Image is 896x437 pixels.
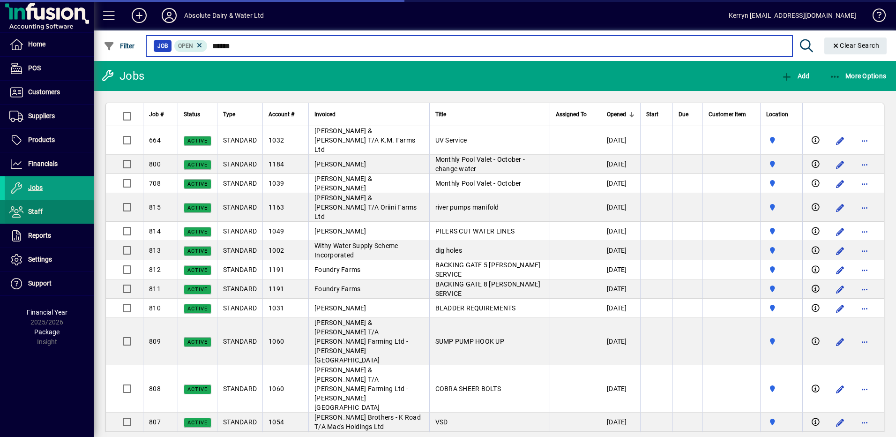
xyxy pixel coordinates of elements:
[5,224,94,248] a: Reports
[223,385,257,392] span: STANDARD
[314,266,360,273] span: Foundry Farms
[435,109,446,120] span: Title
[601,241,640,260] td: [DATE]
[435,203,499,211] span: river pumps manifold
[149,227,161,235] span: 814
[28,256,52,263] span: Settings
[5,105,94,128] a: Suppliers
[223,285,257,293] span: STANDARD
[223,304,257,312] span: STANDARD
[314,127,415,153] span: [PERSON_NAME] & [PERSON_NAME] T/A K.M. Farms Ltd
[766,245,797,256] span: Matata Road
[184,109,200,120] span: Status
[28,232,51,239] span: Reports
[679,109,688,120] span: Due
[223,109,235,120] span: Type
[779,68,812,84] button: Add
[28,40,45,48] span: Home
[833,243,848,258] button: Edit
[223,136,257,144] span: STANDARD
[149,285,161,293] span: 811
[28,88,60,96] span: Customers
[435,180,522,187] span: Monthly Pool Valet - October
[766,303,797,313] span: Matata Road
[269,266,284,273] span: 1191
[149,203,161,211] span: 815
[157,41,168,51] span: Job
[269,160,284,168] span: 1184
[269,285,284,293] span: 1191
[766,264,797,275] span: Matata Road
[857,133,872,148] button: More options
[435,418,448,426] span: VSD
[149,418,161,426] span: 807
[187,420,208,426] span: Active
[857,282,872,297] button: More options
[833,415,848,430] button: Edit
[766,159,797,169] span: Matata Road
[833,200,848,215] button: Edit
[223,418,257,426] span: STANDARD
[829,72,887,80] span: More Options
[833,301,848,316] button: Edit
[601,260,640,279] td: [DATE]
[601,193,640,222] td: [DATE]
[646,109,667,120] div: Start
[435,338,504,345] span: SUMP PUMP HOOK UP
[766,336,797,347] span: Matata Road
[766,226,797,236] span: Matata Road
[607,109,635,120] div: Opened
[187,229,208,235] span: Active
[435,304,516,312] span: BLADDER REQUIREMENTS
[269,180,284,187] span: 1039
[833,282,848,297] button: Edit
[149,266,161,273] span: 812
[187,248,208,254] span: Active
[781,72,809,80] span: Add
[149,109,172,120] div: Job #
[435,227,515,235] span: PILERS CUT WATER LINES
[833,157,848,172] button: Edit
[601,279,640,299] td: [DATE]
[178,43,193,49] span: Open
[709,109,746,120] span: Customer Item
[601,174,640,193] td: [DATE]
[314,160,366,168] span: [PERSON_NAME]
[601,365,640,413] td: [DATE]
[269,304,284,312] span: 1031
[314,109,424,120] div: Invoiced
[314,285,360,293] span: Foundry Farms
[149,385,161,392] span: 808
[28,112,55,120] span: Suppliers
[28,64,41,72] span: POS
[101,38,137,54] button: Filter
[149,304,161,312] span: 810
[833,263,848,278] button: Edit
[314,242,398,259] span: Withy Water Supply Scheme Incorporated
[857,415,872,430] button: More options
[104,42,135,50] span: Filter
[184,8,264,23] div: Absolute Dairy & Water Ltd
[187,138,208,144] span: Active
[833,176,848,191] button: Edit
[857,382,872,397] button: More options
[857,334,872,349] button: More options
[269,109,303,120] div: Account #
[766,109,788,120] span: Location
[435,385,501,392] span: COBRA SHEER BOLTS
[223,266,257,273] span: STANDARD
[154,7,184,24] button: Profile
[223,227,257,235] span: STANDARD
[101,68,144,83] div: Jobs
[187,386,208,392] span: Active
[5,81,94,104] a: Customers
[149,109,164,120] span: Job #
[149,160,161,168] span: 800
[709,109,754,120] div: Customer Item
[435,136,467,144] span: UV Service
[827,68,889,84] button: More Options
[269,136,284,144] span: 1032
[124,7,154,24] button: Add
[866,2,884,32] a: Knowledge Base
[833,334,848,349] button: Edit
